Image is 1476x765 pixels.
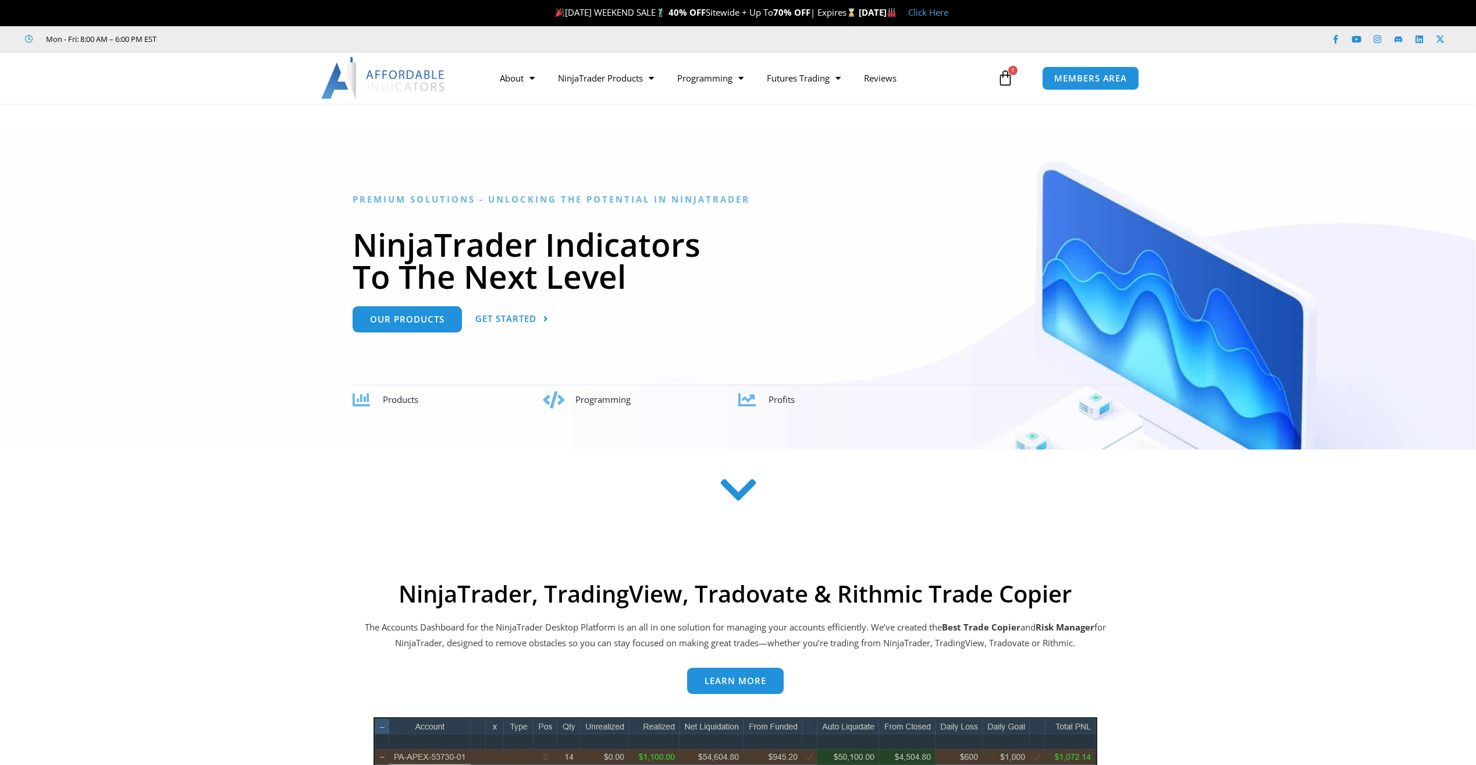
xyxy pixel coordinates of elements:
a: Learn more [687,668,784,694]
strong: [DATE] [859,6,897,18]
a: 1 [980,61,1031,95]
span: Programming [575,394,631,405]
span: Profits [769,394,795,405]
a: Futures Trading [755,65,852,91]
span: MEMBERS AREA [1054,74,1127,83]
a: About [488,65,546,91]
h2: NinjaTrader, TradingView, Tradovate & Rithmic Trade Copier [363,580,1108,608]
strong: Risk Manager [1036,621,1094,633]
a: Reviews [852,65,908,91]
span: 1 [1008,66,1018,75]
span: Our Products [370,315,444,324]
img: 🏭 [887,8,896,17]
img: LogoAI | Affordable Indicators – NinjaTrader [321,57,446,99]
b: Best Trade Copier [942,621,1020,633]
span: Mon - Fri: 8:00 AM – 6:00 PM EST [43,32,157,46]
a: Click Here [908,6,948,18]
strong: 70% OFF [773,6,810,18]
iframe: Customer reviews powered by Trustpilot [173,33,347,45]
nav: Menu [488,65,994,91]
h1: NinjaTrader Indicators To The Next Level [353,228,1123,292]
img: ⌛ [847,8,856,17]
img: 🏌️‍♂️ [656,8,665,17]
a: Programming [666,65,755,91]
span: Products [383,394,418,405]
span: [DATE] WEEKEND SALE Sitewide + Up To | Expires [553,6,858,18]
h6: Premium Solutions - Unlocking the Potential in NinjaTrader [353,194,1123,205]
span: Learn more [705,677,766,685]
strong: 40% OFF [668,6,706,18]
p: The Accounts Dashboard for the NinjaTrader Desktop Platform is an all in one solution for managin... [363,619,1108,652]
a: Our Products [353,306,462,332]
a: NinjaTrader Products [546,65,666,91]
span: Get Started [475,314,536,323]
a: MEMBERS AREA [1042,66,1139,90]
img: 🎉 [556,8,564,17]
a: Get Started [475,306,549,332]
